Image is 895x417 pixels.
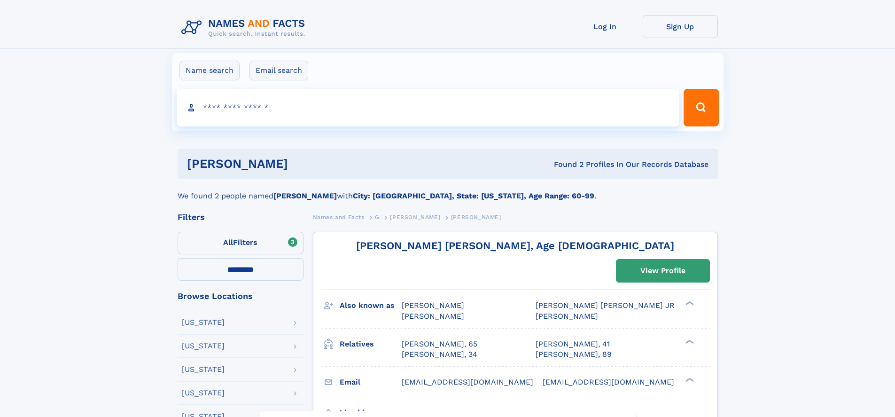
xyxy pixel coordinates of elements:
[375,211,380,223] a: G
[182,342,225,350] div: [US_STATE]
[340,336,402,352] h3: Relatives
[421,159,708,170] div: Found 2 Profiles In Our Records Database
[402,339,477,349] a: [PERSON_NAME], 65
[643,15,718,38] a: Sign Up
[683,338,694,345] div: ❯
[182,319,225,326] div: [US_STATE]
[223,238,233,247] span: All
[340,374,402,390] h3: Email
[543,378,674,386] span: [EMAIL_ADDRESS][DOMAIN_NAME]
[402,301,464,310] span: [PERSON_NAME]
[402,349,477,360] a: [PERSON_NAME], 34
[640,260,685,282] div: View Profile
[178,213,304,221] div: Filters
[356,240,674,252] a: [PERSON_NAME] [PERSON_NAME], Age [DEMOGRAPHIC_DATA]
[313,211,365,223] a: Names and Facts
[536,339,610,349] a: [PERSON_NAME], 41
[340,298,402,314] h3: Also known as
[683,300,694,307] div: ❯
[402,378,533,386] span: [EMAIL_ADDRESS][DOMAIN_NAME]
[178,15,313,40] img: Logo Names and Facts
[249,61,308,80] label: Email search
[178,179,718,202] div: We found 2 people named with .
[353,191,594,200] b: City: [GEOGRAPHIC_DATA], State: [US_STATE], Age Range: 60-99
[536,312,598,321] span: [PERSON_NAME]
[616,260,709,282] a: View Profile
[182,389,225,397] div: [US_STATE]
[402,312,464,321] span: [PERSON_NAME]
[182,366,225,373] div: [US_STATE]
[390,214,440,220] span: [PERSON_NAME]
[390,211,440,223] a: [PERSON_NAME]
[187,158,421,170] h1: [PERSON_NAME]
[273,191,337,200] b: [PERSON_NAME]
[375,214,380,220] span: G
[451,214,501,220] span: [PERSON_NAME]
[178,232,304,254] label: Filters
[179,61,240,80] label: Name search
[684,89,718,126] button: Search Button
[177,89,680,126] input: search input
[568,15,643,38] a: Log In
[178,292,304,300] div: Browse Locations
[536,301,675,310] span: [PERSON_NAME] [PERSON_NAME] JR
[683,377,694,383] div: ❯
[536,349,612,360] a: [PERSON_NAME], 89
